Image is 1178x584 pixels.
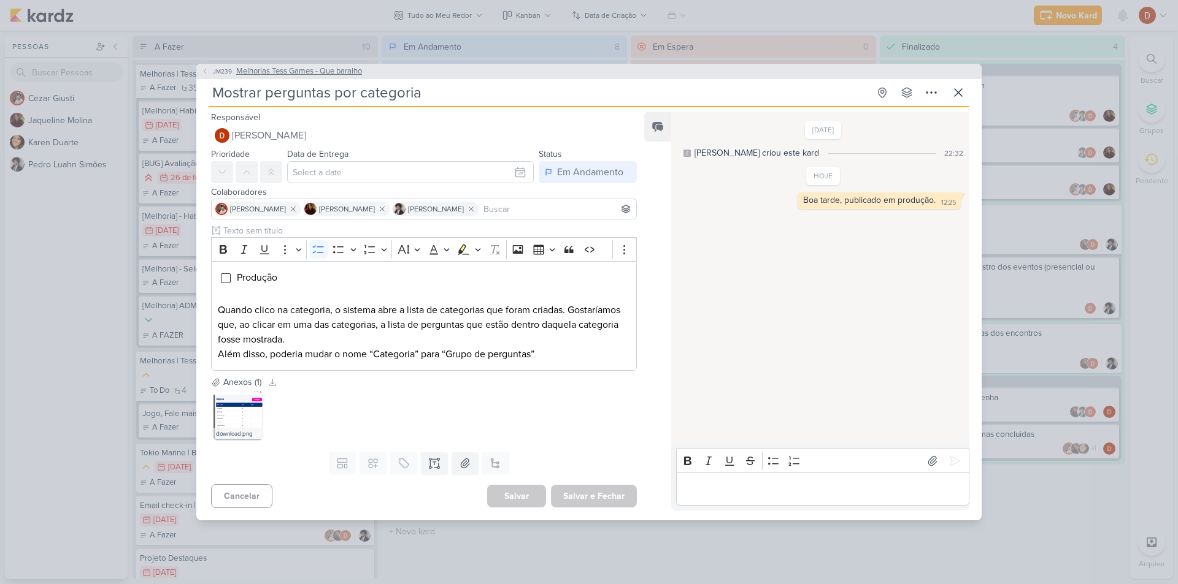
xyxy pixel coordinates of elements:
input: Texto sem título [221,224,637,237]
img: Cezar Giusti [215,203,228,215]
p: Além disso, poderia mudar o nome “Categoria” para “Grupo de perguntas” [218,347,630,362]
div: Colaboradores [211,186,637,199]
div: Editor editing area: main [676,472,969,506]
img: Pedro Luahn Simões [393,203,406,215]
div: Anexos (1) [223,376,261,389]
input: Buscar [481,202,634,216]
div: 12:25 [941,198,956,208]
div: 22:32 [944,148,963,159]
div: Editor toolbar [211,237,637,261]
img: Davi Elias Teixeira [215,128,229,143]
span: [PERSON_NAME] [408,203,464,214]
span: Melhorias Tess Games - Que baralho [236,66,362,78]
label: Data de Entrega [287,149,348,159]
button: Em Andamento [539,161,637,183]
label: Responsável [211,112,260,123]
span: JM239 [211,67,234,76]
span: [PERSON_NAME] [232,128,306,143]
p: Quando clico na categoria, o sistema abre a lista de categorias que foram criadas. Gostaríamos qu... [218,303,630,347]
label: Prioridade [211,149,250,159]
span: [PERSON_NAME] [230,203,286,214]
div: Boa tarde, publicado em produção. [803,195,936,205]
div: download.png [214,428,263,440]
input: Select a date [287,161,534,183]
button: JM239 Melhorias Tess Games - Que baralho [201,66,362,78]
label: Status [539,149,562,159]
img: Jaqueline Molina [304,203,317,215]
div: [PERSON_NAME] criou este kard [695,146,819,159]
button: Cancelar [211,484,272,508]
button: [PERSON_NAME] [211,124,637,146]
div: Em Andamento [557,165,623,180]
div: Editor editing area: main [211,261,637,371]
span: [PERSON_NAME] [319,203,375,214]
input: Kard Sem Título [209,82,869,104]
div: Editor toolbar [676,449,969,472]
span: Produção [237,271,277,284]
img: PW5nuhT8pkKiMR78QnqJUwjAXkcmJqSfwMV8qw3A.png [214,391,263,440]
